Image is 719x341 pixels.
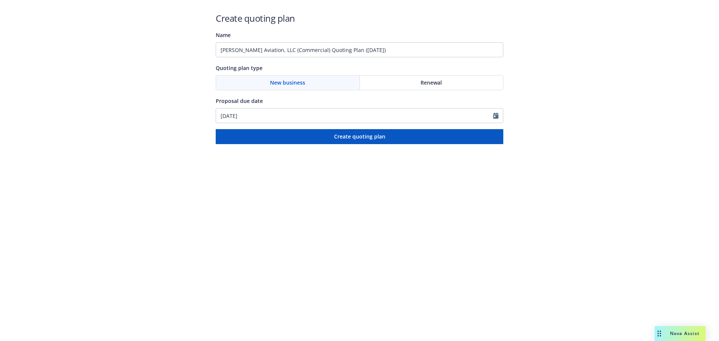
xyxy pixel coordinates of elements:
span: Nova Assist [670,330,700,337]
button: Create quoting plan [216,129,503,144]
span: New business [270,79,305,86]
svg: Calendar [493,113,498,119]
span: Proposal due date [216,97,263,104]
div: Drag to move [655,326,664,341]
input: Quoting plan name [216,42,503,57]
span: Renewal [421,79,442,86]
button: Nova Assist [655,326,706,341]
span: Quoting plan type [216,64,263,71]
span: Name [216,31,231,39]
h1: Create quoting plan [216,12,503,24]
input: MM/DD/YYYY [216,109,493,123]
span: Create quoting plan [334,133,385,140]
